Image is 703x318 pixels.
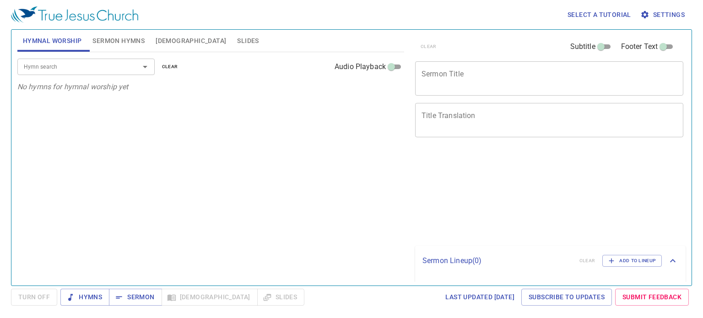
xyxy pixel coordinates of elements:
iframe: from-child [411,147,631,243]
span: clear [162,63,178,71]
div: Sermon Lineup(0)clearAdd to Lineup [415,246,686,276]
span: Sermon [116,291,154,303]
img: True Jesus Church [11,6,138,23]
span: Last updated [DATE] [445,291,514,303]
span: Hymns [68,291,102,303]
p: Sermon Lineup ( 0 ) [422,255,572,266]
span: Add to Lineup [608,257,656,265]
button: Hymns [60,289,109,306]
span: [DEMOGRAPHIC_DATA] [156,35,226,47]
span: Slides [237,35,259,47]
span: Settings [642,9,685,21]
span: Footer Text [621,41,658,52]
span: Subscribe to Updates [529,291,605,303]
button: Open [139,60,151,73]
button: Sermon [109,289,162,306]
span: Hymnal Worship [23,35,82,47]
a: Submit Feedback [615,289,689,306]
span: Audio Playback [335,61,386,72]
a: Last updated [DATE] [442,289,518,306]
span: Submit Feedback [622,291,681,303]
button: Select a tutorial [564,6,635,23]
i: No hymns for hymnal worship yet [17,82,129,91]
span: Subtitle [570,41,595,52]
span: Select a tutorial [568,9,631,21]
span: Sermon Hymns [92,35,145,47]
a: Subscribe to Updates [521,289,612,306]
button: Add to Lineup [602,255,662,267]
button: Settings [638,6,688,23]
button: clear [157,61,184,72]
